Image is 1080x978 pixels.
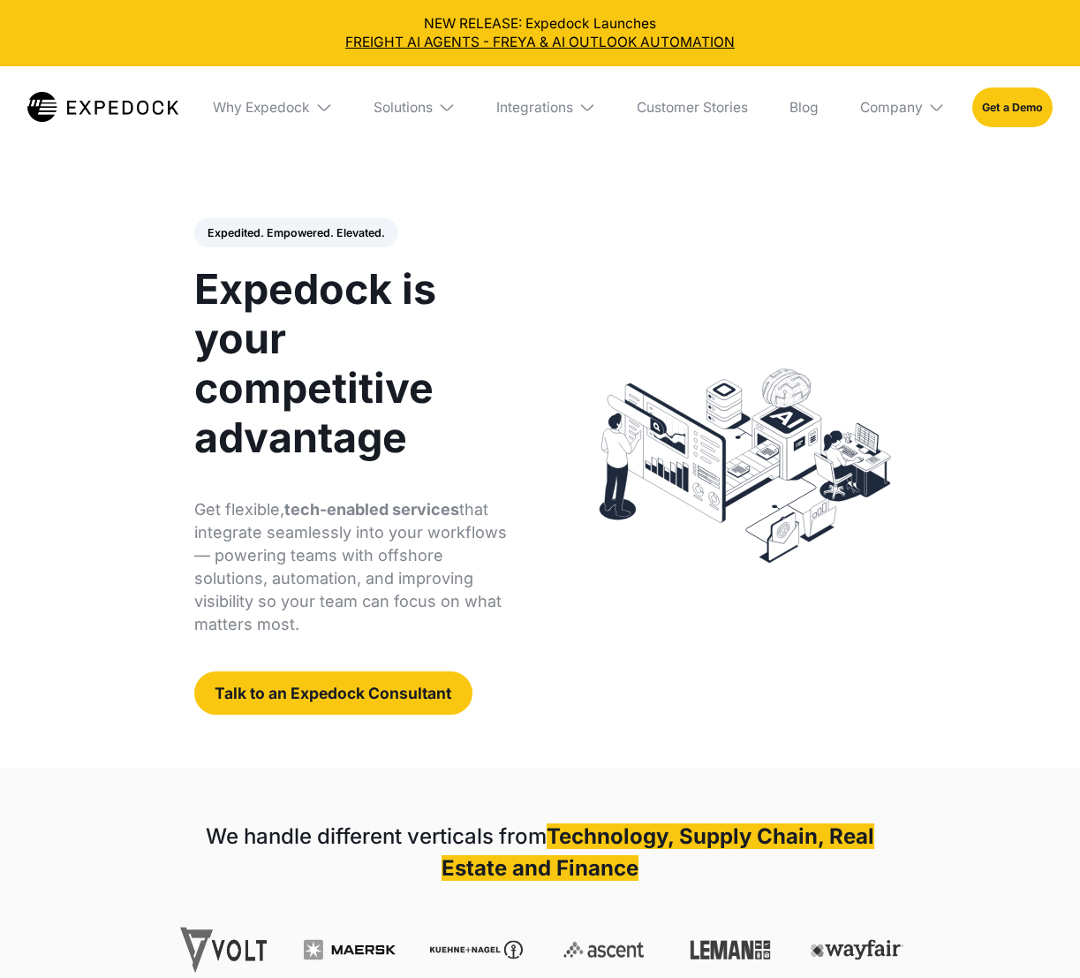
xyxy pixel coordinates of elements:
div: Solutions [360,66,470,148]
strong: Technology, Supply Chain, Real Estate and Finance [442,823,874,881]
a: Get a Demo [972,87,1053,127]
div: NEW RELEASE: Expedock Launches [14,14,1067,53]
a: Talk to an Expedock Consultant [194,671,472,715]
h1: Expedock is your competitive advantage [194,265,519,463]
a: Blog [775,66,832,148]
div: Company [860,99,923,116]
strong: We handle different verticals from [206,823,547,849]
div: Why Expedock [200,66,347,148]
div: Why Expedock [213,99,310,116]
a: Customer Stories [623,66,762,148]
div: Solutions [374,99,433,116]
strong: tech-enabled services [284,500,459,519]
div: Company [846,66,959,148]
a: FREIGHT AI AGENTS - FREYA & AI OUTLOOK AUTOMATION [14,33,1067,52]
div: Integrations [496,99,573,116]
p: Get flexible, that integrate seamlessly into your workflows — powering teams with offshore soluti... [194,498,519,636]
div: Integrations [483,66,610,148]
